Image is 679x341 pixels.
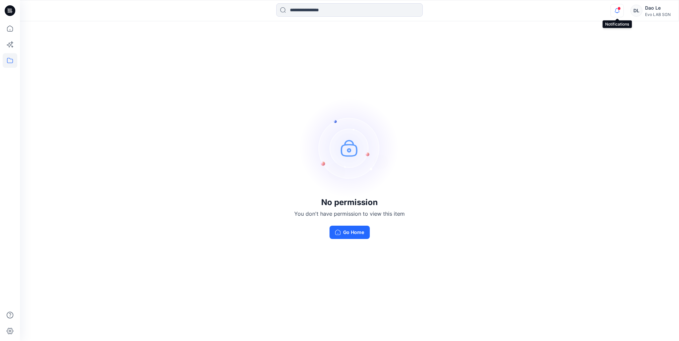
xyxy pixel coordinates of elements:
[330,226,370,239] button: Go Home
[294,198,405,207] h3: No permission
[300,98,399,198] img: no-perm.svg
[645,12,671,17] div: Evo LAB SGN
[645,4,671,12] div: Dao Le
[294,210,405,218] p: You don't have permission to view this item
[630,5,642,17] div: DL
